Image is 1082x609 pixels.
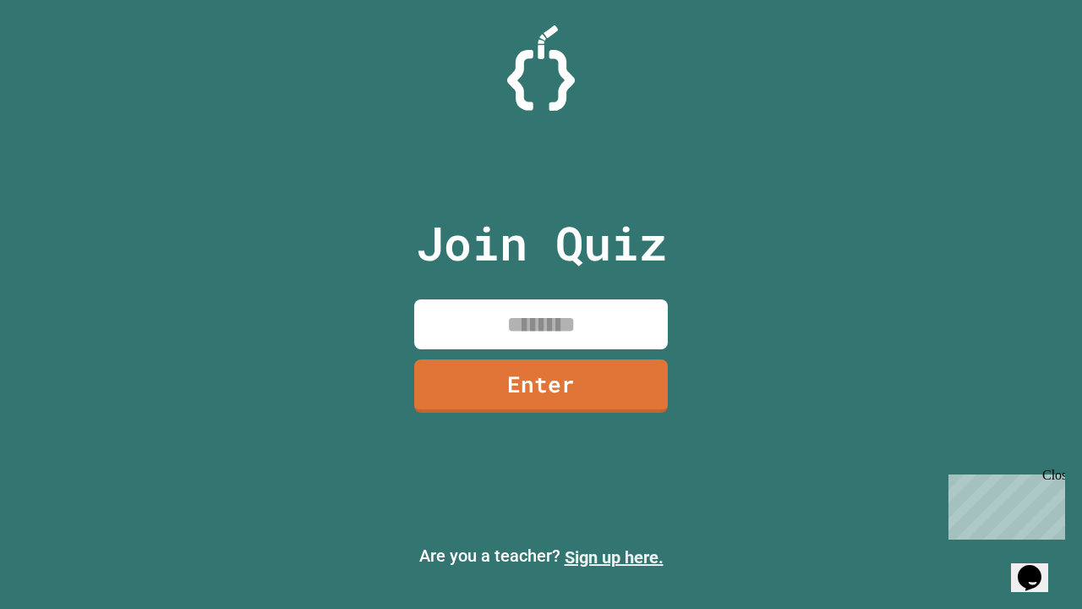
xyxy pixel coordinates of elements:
img: Logo.svg [507,25,575,111]
a: Sign up here. [565,547,664,568]
iframe: chat widget [1011,541,1065,592]
a: Enter [414,359,668,413]
p: Join Quiz [416,208,667,278]
div: Chat with us now!Close [7,7,117,107]
p: Are you a teacher? [14,543,1068,570]
iframe: chat widget [942,468,1065,540]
